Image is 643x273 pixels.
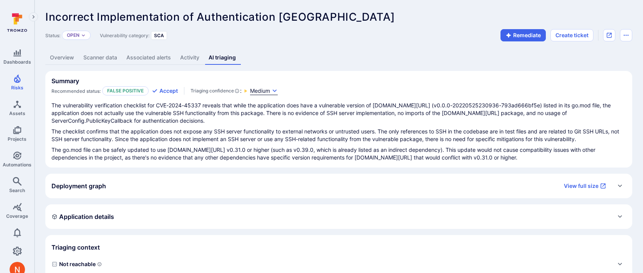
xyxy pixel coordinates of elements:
[603,29,615,41] div: Open original issue
[235,87,239,95] svg: AI Triaging Agent self-evaluates the confidence behind recommended status based on the depth and ...
[152,87,178,95] button: Accept
[97,262,102,266] svg: Indicates if a vulnerability code, component, function or a library can actually be reached or in...
[51,213,114,220] h2: Application details
[176,51,204,65] a: Activity
[191,87,234,95] span: Triaging confidence
[45,174,632,198] div: Expand
[122,51,176,65] a: Associated alerts
[620,29,632,41] button: Options menu
[100,33,149,38] span: Vulnerability category:
[45,204,632,229] div: Expand
[51,182,106,190] h2: Deployment graph
[81,33,86,38] button: Expand dropdown
[9,110,25,116] span: Assets
[45,33,60,38] span: Status:
[51,128,626,143] p: The checklist confirms that the application does not expose any SSH server functionality to exter...
[559,180,611,192] a: View full size
[45,51,632,65] div: Vulnerability tabs
[51,258,611,270] span: Not reachable
[550,29,593,41] button: Create ticket
[151,31,167,40] div: SCA
[51,88,101,94] span: Recommended status:
[250,87,278,95] button: Medium
[31,14,36,20] i: Expand navigation menu
[29,12,38,21] button: Expand navigation menu
[67,32,80,38] button: Open
[3,59,31,65] span: Dashboards
[79,51,122,65] a: Scanner data
[250,87,270,95] span: Medium
[51,102,626,125] p: The vulnerability verification checklist for CVE-2024-45337 reveals that while the application do...
[191,87,242,95] div: :
[11,85,23,90] span: Risks
[51,146,626,161] p: The go.mod file can be safely updated to use [DOMAIN_NAME][URL] v0.31.0 or higher (such as v0.39....
[6,213,28,219] span: Coverage
[8,136,27,142] span: Projects
[3,162,31,168] span: Automations
[45,10,395,23] span: Incorrect Implementation of Authentication [GEOGRAPHIC_DATA]
[204,51,240,65] a: AI triaging
[9,187,25,193] span: Search
[102,86,149,95] p: False positive
[500,29,546,41] button: Remediate
[51,243,100,251] h2: Triaging context
[45,51,79,65] a: Overview
[51,77,79,85] h2: Summary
